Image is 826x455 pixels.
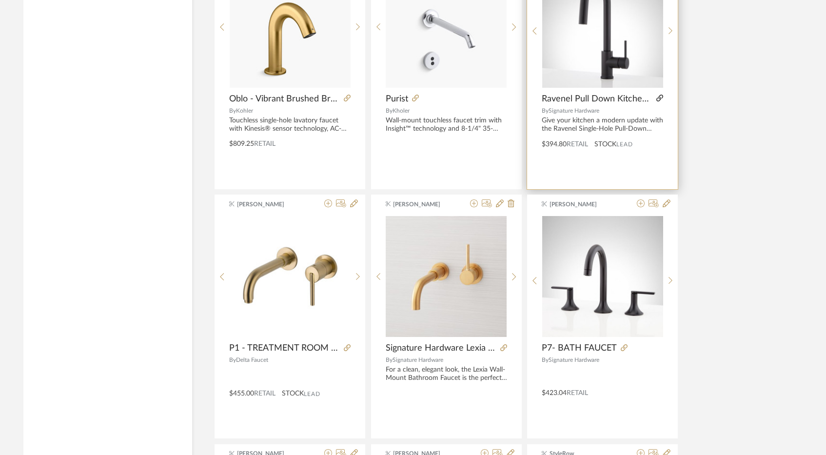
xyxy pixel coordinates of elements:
[542,216,663,337] div: 0
[386,216,507,337] img: Signature Hardware Lexia 1.2 GPM Wall Mounted Widespread Bathroom Faucet with Pop-Up Drain Assembly
[229,357,236,363] span: By
[386,108,393,114] span: By
[236,357,268,363] span: Delta Faucet
[229,117,351,133] div: Touchless single-hole lavatory faucet with Kinesis® sensor technology, AC-powered, less drain, 0....
[229,390,254,397] span: $455.00
[237,200,298,209] span: [PERSON_NAME]
[386,117,507,133] div: Wall-mount touchless faucet trim with Insight™ technology and 8-1/4" 35-degree spout, requires valve
[393,200,454,209] span: [PERSON_NAME]
[229,343,340,354] span: P1 - TREATMENT ROOM FAUCET
[616,141,633,148] span: Lead
[594,139,616,150] span: STOCK
[254,390,275,397] span: Retail
[282,389,304,399] span: STOCK
[542,390,567,396] span: $423.04
[550,200,611,209] span: [PERSON_NAME]
[549,108,599,114] span: Signature Hardware
[542,117,663,133] div: Give your kitchen a modern update with the Ravenel Single-Hole Pull-Down Faucet. A concealed, dua...
[542,94,652,104] span: Ravenel Pull Down Kitchen Faucet with Concealed Sprayer
[304,391,320,397] span: Lead
[230,216,351,337] img: P1 - TREATMENT ROOM FAUCET
[549,357,599,363] span: Signature Hardware
[542,343,617,354] span: P7- BATH FAUCET
[229,140,254,147] span: $809.25
[386,343,496,354] span: Signature Hardware Lexia 1.2 GPM Wall Mounted Widespread Bathroom Faucet with Pop-Up Drain Assembly
[386,94,408,104] span: Purist
[542,108,549,114] span: By
[236,108,253,114] span: Kohler
[393,108,410,114] span: Kholer
[567,141,588,148] span: Retail
[542,357,549,363] span: By
[542,216,663,337] img: P7- BATH FAUCET
[542,141,567,148] span: $394.80
[254,140,275,147] span: Retail
[567,390,588,396] span: Retail
[393,357,443,363] span: Signature Hardware
[229,94,340,104] span: Oblo - Vibrant Brushed Brass
[386,366,507,382] div: For a clean, elegant look, the Lexia Wall-Mount Bathroom Faucet is the perfect addition to your m...
[386,357,393,363] span: By
[229,108,236,114] span: By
